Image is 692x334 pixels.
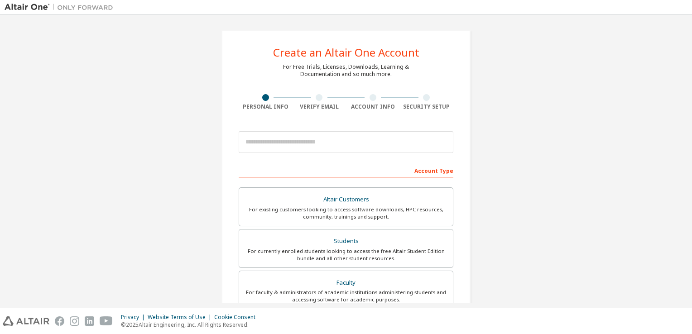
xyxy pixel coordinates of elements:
[245,277,447,289] div: Faculty
[245,235,447,248] div: Students
[273,47,419,58] div: Create an Altair One Account
[85,316,94,326] img: linkedin.svg
[245,206,447,220] div: For existing customers looking to access software downloads, HPC resources, community, trainings ...
[239,163,453,177] div: Account Type
[283,63,409,78] div: For Free Trials, Licenses, Downloads, Learning & Documentation and so much more.
[121,321,261,329] p: © 2025 Altair Engineering, Inc. All Rights Reserved.
[346,103,400,110] div: Account Info
[121,314,148,321] div: Privacy
[3,316,49,326] img: altair_logo.svg
[245,248,447,262] div: For currently enrolled students looking to access the free Altair Student Edition bundle and all ...
[5,3,118,12] img: Altair One
[239,103,293,110] div: Personal Info
[100,316,113,326] img: youtube.svg
[214,314,261,321] div: Cookie Consent
[55,316,64,326] img: facebook.svg
[245,289,447,303] div: For faculty & administrators of academic institutions administering students and accessing softwa...
[293,103,346,110] div: Verify Email
[70,316,79,326] img: instagram.svg
[148,314,214,321] div: Website Terms of Use
[400,103,454,110] div: Security Setup
[245,193,447,206] div: Altair Customers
